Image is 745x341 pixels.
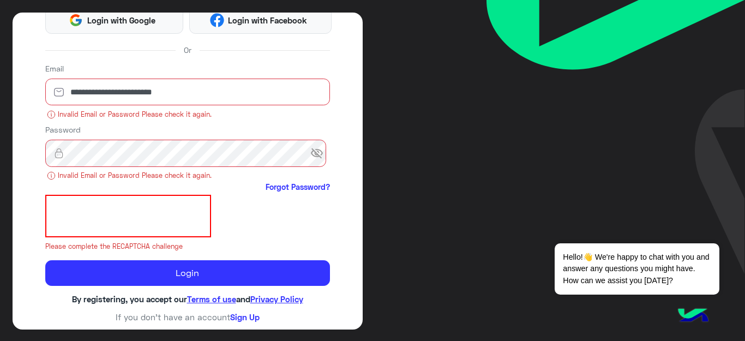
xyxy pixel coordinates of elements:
[45,260,330,286] button: Login
[187,294,236,304] a: Terms of use
[45,148,73,159] img: lock
[674,297,712,336] img: hulul-logo.png
[45,7,184,34] button: Login with Google
[47,110,56,119] img: error
[236,294,250,304] span: and
[266,181,330,193] a: Forgot Password?
[224,14,311,27] span: Login with Facebook
[45,171,330,181] small: Invalid Email or Password Please check it again.
[45,124,81,135] label: Password
[47,171,56,180] img: error
[210,13,224,27] img: Facebook
[45,110,330,120] small: Invalid Email or Password Please check it again.
[189,7,332,34] button: Login with Facebook
[45,312,330,322] h6: If you don’t have an account
[555,243,719,295] span: Hello!👋 We're happy to chat with you and answer any questions you might have. How can we assist y...
[83,14,159,27] span: Login with Google
[45,242,330,252] small: Please complete the RECAPTCHA challenge
[230,312,260,322] a: Sign Up
[310,143,330,163] span: visibility_off
[184,44,191,56] span: Or
[72,294,187,304] span: By registering, you accept our
[45,195,211,237] iframe: reCAPTCHA
[69,13,83,27] img: Google
[45,63,64,74] label: Email
[250,294,303,304] a: Privacy Policy
[45,87,73,98] img: email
